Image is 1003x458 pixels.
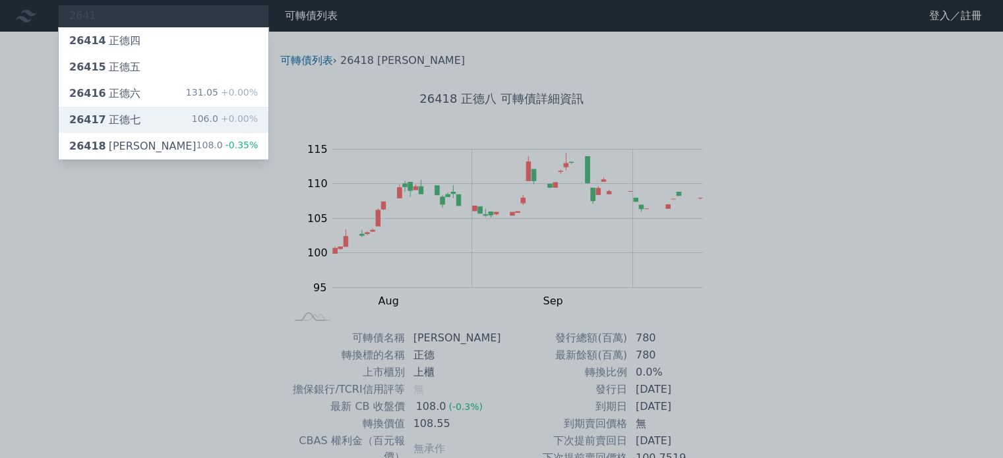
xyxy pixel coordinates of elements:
span: +0.00% [218,113,258,124]
span: -0.35% [223,140,258,150]
span: 26416 [69,87,106,100]
a: 26418[PERSON_NAME] 108.0-0.35% [59,133,268,159]
span: 26414 [69,34,106,47]
div: 正德七 [69,112,140,128]
div: 131.05 [186,86,258,101]
a: 26416正德六 131.05+0.00% [59,80,268,107]
div: 正德四 [69,33,140,49]
div: 正德六 [69,86,140,101]
div: [PERSON_NAME] [69,138,197,154]
a: 26417正德七 106.0+0.00% [59,107,268,133]
div: 正德五 [69,59,140,75]
div: 106.0 [192,112,258,128]
span: 26417 [69,113,106,126]
a: 26414正德四 [59,28,268,54]
span: 26415 [69,61,106,73]
div: 108.0 [197,138,258,154]
span: 26418 [69,140,106,152]
span: +0.00% [218,87,258,98]
a: 26415正德五 [59,54,268,80]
